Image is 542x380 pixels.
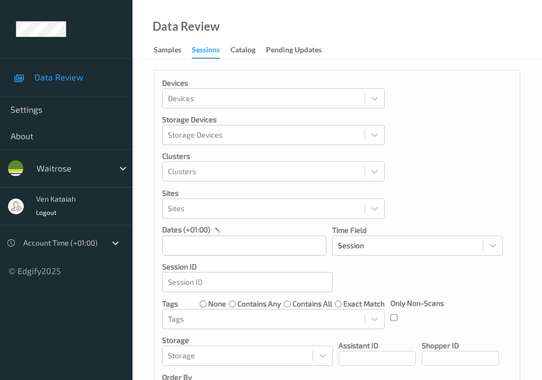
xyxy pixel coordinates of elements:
[192,44,220,59] div: Sessions
[390,298,444,309] p: Only Non-Scans
[162,335,333,346] p: Storage
[154,44,181,58] div: Samples
[266,43,332,58] a: Pending Updates
[208,298,226,309] label: none
[162,188,385,198] p: Sites
[162,151,385,161] p: Clusters
[266,44,322,58] div: Pending Updates
[237,298,281,309] label: contains any
[162,78,385,88] p: Devices
[422,340,499,351] p: Shopper ID
[153,21,219,32] div: Data Review
[230,44,255,58] div: Catalog
[230,43,266,58] a: Catalog
[343,298,385,309] label: exact match
[162,298,178,309] p: Tags
[292,298,332,309] label: contains all
[154,43,192,58] a: Samples
[162,261,333,272] p: Session ID
[339,340,416,351] p: Assistant ID
[192,43,230,59] a: Sessions
[332,225,503,236] p: Time Field
[162,224,210,235] p: dates (+01:00)
[162,114,385,125] p: Storage Devices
